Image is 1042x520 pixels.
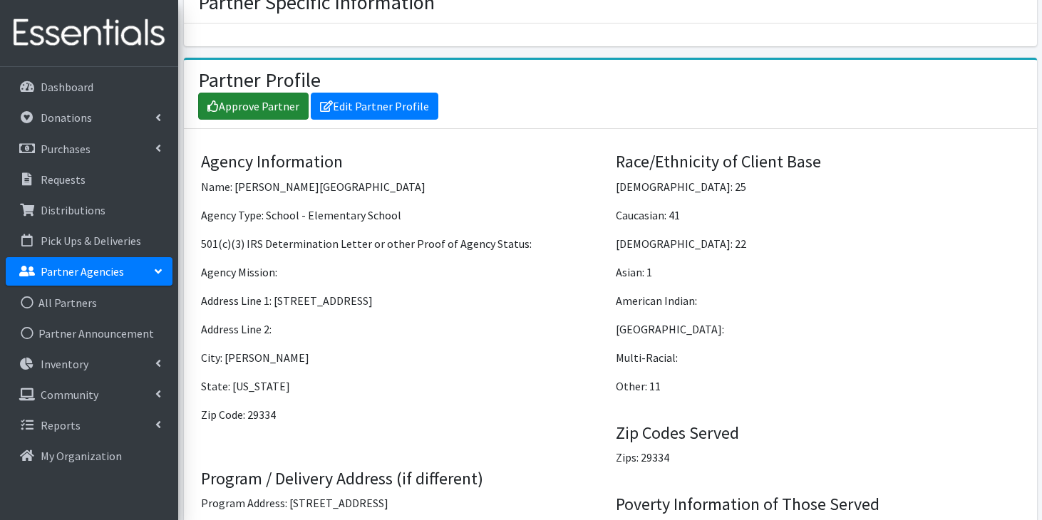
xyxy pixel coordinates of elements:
[198,93,309,120] a: Approve Partner
[41,418,81,432] p: Reports
[41,449,122,463] p: My Organization
[616,423,1020,444] h4: Zip Codes Served
[616,378,1020,395] p: Other: 11
[201,494,605,511] p: Program Address: [STREET_ADDRESS]
[41,388,98,402] p: Community
[41,142,91,156] p: Purchases
[6,135,172,163] a: Purchases
[616,178,1020,195] p: [DEMOGRAPHIC_DATA]: 25
[41,264,124,279] p: Partner Agencies
[201,292,605,309] p: Address Line 1: [STREET_ADDRESS]
[616,264,1020,281] p: Asian: 1
[41,234,141,248] p: Pick Ups & Deliveries
[201,378,605,395] p: State: [US_STATE]
[201,264,605,281] p: Agency Mission:
[6,442,172,470] a: My Organization
[616,449,1020,466] p: Zips: 29334
[6,288,172,317] a: All Partners
[6,73,172,101] a: Dashboard
[201,207,605,224] p: Agency Type: School - Elementary School
[6,103,172,132] a: Donations
[201,152,605,172] h4: Agency Information
[41,80,93,94] p: Dashboard
[201,469,605,489] h4: Program / Delivery Address (if different)
[6,227,172,255] a: Pick Ups & Deliveries
[616,235,1020,252] p: [DEMOGRAPHIC_DATA]: 22
[6,9,172,57] img: HumanEssentials
[6,411,172,440] a: Reports
[6,380,172,409] a: Community
[201,321,605,338] p: Address Line 2:
[6,165,172,194] a: Requests
[616,321,1020,338] p: [GEOGRAPHIC_DATA]:
[616,349,1020,366] p: Multi-Racial:
[616,207,1020,224] p: Caucasian: 41
[616,292,1020,309] p: American Indian:
[311,93,438,120] a: Edit Partner Profile
[6,196,172,224] a: Distributions
[201,349,605,366] p: City: [PERSON_NAME]
[201,406,605,423] p: Zip Code: 29334
[616,152,1020,172] h4: Race/Ethnicity of Client Base
[6,257,172,286] a: Partner Agencies
[41,172,86,187] p: Requests
[6,350,172,378] a: Inventory
[616,494,1020,515] h4: Poverty Information of Those Served
[41,203,105,217] p: Distributions
[198,68,321,93] h2: Partner Profile
[41,357,88,371] p: Inventory
[201,235,605,252] p: 501(c)(3) IRS Determination Letter or other Proof of Agency Status:
[41,110,92,125] p: Donations
[6,319,172,348] a: Partner Announcement
[201,178,605,195] p: Name: [PERSON_NAME][GEOGRAPHIC_DATA]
